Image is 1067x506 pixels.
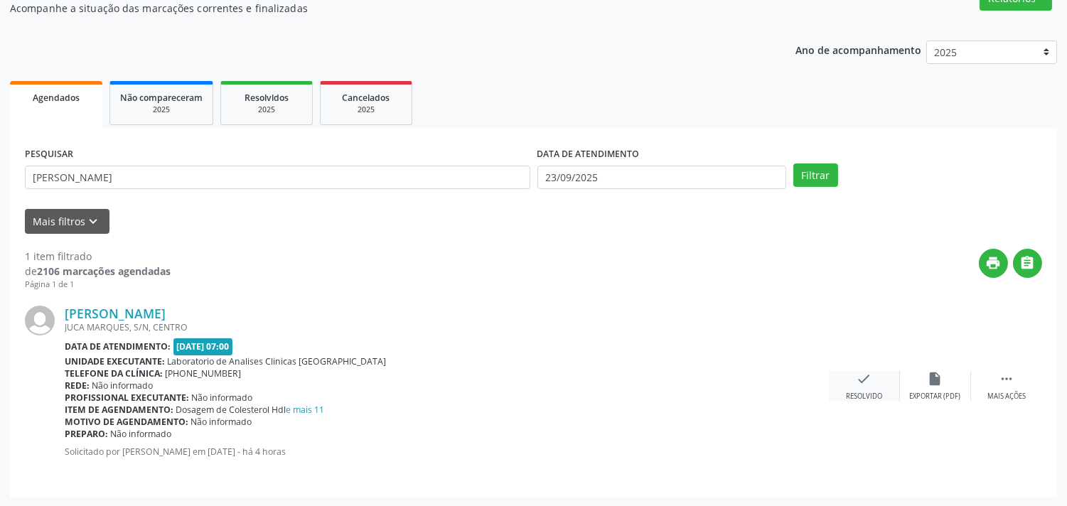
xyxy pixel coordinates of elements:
[25,279,171,291] div: Página 1 de 1
[168,355,387,367] span: Laboratorio de Analises Clinicas [GEOGRAPHIC_DATA]
[65,321,829,333] div: JUCA MARQUES, S/N, CENTRO
[25,209,109,234] button: Mais filtroskeyboard_arrow_down
[793,163,838,188] button: Filtrar
[537,144,640,166] label: DATA DE ATENDIMENTO
[857,371,872,387] i: check
[176,404,325,416] span: Dosagem de Colesterol Hdl
[910,392,961,402] div: Exportar (PDF)
[65,306,166,321] a: [PERSON_NAME]
[25,249,171,264] div: 1 item filtrado
[979,249,1008,278] button: print
[65,446,829,458] p: Solicitado por [PERSON_NAME] em [DATE] - há 4 horas
[65,367,163,379] b: Telefone da clínica:
[331,104,402,115] div: 2025
[10,1,743,16] p: Acompanhe a situação das marcações correntes e finalizadas
[166,367,242,379] span: [PHONE_NUMBER]
[25,166,530,190] input: Nome, CNS
[65,379,90,392] b: Rede:
[1020,255,1036,271] i: 
[245,92,289,104] span: Resolvidos
[65,392,189,404] b: Profissional executante:
[65,340,171,352] b: Data de atendimento:
[846,392,882,402] div: Resolvido
[120,104,203,115] div: 2025
[92,379,154,392] span: Não informado
[191,416,252,428] span: Não informado
[928,371,943,387] i: insert_drive_file
[65,428,108,440] b: Preparo:
[25,144,73,166] label: PESQUISAR
[37,264,171,278] strong: 2106 marcações agendadas
[231,104,302,115] div: 2025
[25,264,171,279] div: de
[999,371,1014,387] i: 
[537,166,786,190] input: Selecione um intervalo
[987,392,1026,402] div: Mais ações
[192,392,253,404] span: Não informado
[1013,249,1042,278] button: 
[173,338,233,355] span: [DATE] 07:00
[286,404,325,416] a: e mais 11
[343,92,390,104] span: Cancelados
[86,214,102,230] i: keyboard_arrow_down
[33,92,80,104] span: Agendados
[65,416,188,428] b: Motivo de agendamento:
[986,255,1002,271] i: print
[65,355,165,367] b: Unidade executante:
[111,428,172,440] span: Não informado
[120,92,203,104] span: Não compareceram
[65,404,173,416] b: Item de agendamento:
[795,41,921,58] p: Ano de acompanhamento
[25,306,55,335] img: img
